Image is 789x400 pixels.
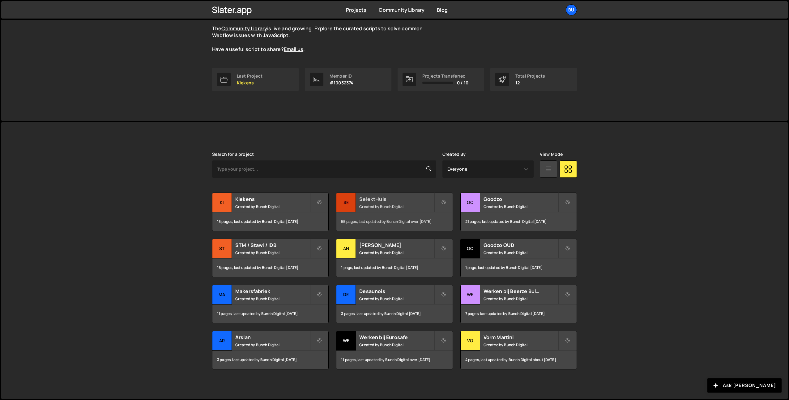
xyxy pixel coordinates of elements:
div: 55 pages, last updated by Bunch Digital over [DATE] [336,212,452,231]
div: 4 pages, last updated by Bunch Digital about [DATE] [461,351,577,369]
div: Member ID [330,74,353,79]
a: Projects [346,6,366,13]
h2: Goodzo OUD [484,242,558,249]
h2: Arslan [235,334,310,341]
div: Ma [212,285,232,304]
div: 3 pages, last updated by Bunch Digital [DATE] [336,304,452,323]
small: Created by Bunch Digital [484,342,558,347]
small: Created by Bunch Digital [235,296,310,301]
a: Go Goodzo Created by Bunch Digital 21 pages, last updated by Bunch Digital [DATE] [460,193,577,231]
div: Se [336,193,356,212]
h2: [PERSON_NAME] [359,242,434,249]
small: Created by Bunch Digital [484,296,558,301]
small: Created by Bunch Digital [359,250,434,255]
a: Se SelektHuis Created by Bunch Digital 55 pages, last updated by Bunch Digital over [DATE] [336,193,453,231]
a: We Werken bij Beerze Bulten Created by Bunch Digital 7 pages, last updated by Bunch Digital [DATE] [460,285,577,323]
h2: Kiekens [235,196,310,202]
a: Ma Makersfabriek Created by Bunch Digital 11 pages, last updated by Bunch Digital [DATE] [212,285,329,323]
small: Created by Bunch Digital [359,342,434,347]
span: 0 / 10 [457,80,468,85]
p: Kiekens [237,80,262,85]
div: Vo [461,331,480,351]
div: Projects Transferred [422,74,468,79]
small: Created by Bunch Digital [484,250,558,255]
h2: SelektHuis [359,196,434,202]
a: Ki Kiekens Created by Bunch Digital 15 pages, last updated by Bunch Digital [DATE] [212,193,329,231]
h2: STM / Stawi / IDB [235,242,310,249]
p: #10032374 [330,80,353,85]
div: Last Project [237,74,262,79]
div: 15 pages, last updated by Bunch Digital [DATE] [212,212,328,231]
a: We Werken bij Eurosafe Created by Bunch Digital 11 pages, last updated by Bunch Digital over [DATE] [336,331,453,369]
div: Go [461,193,480,212]
a: ST STM / Stawi / IDB Created by Bunch Digital 16 pages, last updated by Bunch Digital [DATE] [212,239,329,277]
small: Created by Bunch Digital [359,296,434,301]
a: Last Project Kiekens [212,68,299,91]
h2: Desaunois [359,288,434,295]
div: 11 pages, last updated by Bunch Digital over [DATE] [336,351,452,369]
a: Community Library [221,25,267,32]
div: Ki [212,193,232,212]
p: 12 [515,80,545,85]
div: We [461,285,480,304]
a: Blog [437,6,448,13]
div: ST [212,239,232,258]
div: Ar [212,331,232,351]
small: Created by Bunch Digital [235,342,310,347]
div: De [336,285,356,304]
div: 7 pages, last updated by Bunch Digital [DATE] [461,304,577,323]
a: An [PERSON_NAME] Created by Bunch Digital 1 page, last updated by Bunch Digital [DATE] [336,239,453,277]
div: 1 page, last updated by Bunch Digital [DATE] [461,258,577,277]
small: Created by Bunch Digital [235,204,310,209]
p: The is live and growing. Explore the curated scripts to solve common Webflow issues with JavaScri... [212,25,435,53]
div: Go [461,239,480,258]
h2: Vorm Martini [484,334,558,341]
h2: Werken bij Beerze Bulten [484,288,558,295]
a: Ar Arslan Created by Bunch Digital 3 pages, last updated by Bunch Digital [DATE] [212,331,329,369]
a: Vo Vorm Martini Created by Bunch Digital 4 pages, last updated by Bunch Digital about [DATE] [460,331,577,369]
div: 3 pages, last updated by Bunch Digital [DATE] [212,351,328,369]
a: Go Goodzo OUD Created by Bunch Digital 1 page, last updated by Bunch Digital [DATE] [460,239,577,277]
input: Type your project... [212,160,436,178]
label: Search for a project [212,152,254,157]
div: 21 pages, last updated by Bunch Digital [DATE] [461,212,577,231]
a: Email us [284,46,303,53]
label: View Mode [540,152,563,157]
div: 1 page, last updated by Bunch Digital [DATE] [336,258,452,277]
a: De Desaunois Created by Bunch Digital 3 pages, last updated by Bunch Digital [DATE] [336,285,453,323]
small: Created by Bunch Digital [359,204,434,209]
div: Total Projects [515,74,545,79]
h2: Werken bij Eurosafe [359,334,434,341]
button: Ask [PERSON_NAME] [707,378,782,393]
h2: Makersfabriek [235,288,310,295]
div: An [336,239,356,258]
small: Created by Bunch Digital [235,250,310,255]
div: 11 pages, last updated by Bunch Digital [DATE] [212,304,328,323]
div: 16 pages, last updated by Bunch Digital [DATE] [212,258,328,277]
a: Bu [566,4,577,15]
small: Created by Bunch Digital [484,204,558,209]
h2: Goodzo [484,196,558,202]
label: Created By [442,152,466,157]
a: Community Library [379,6,424,13]
div: We [336,331,356,351]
